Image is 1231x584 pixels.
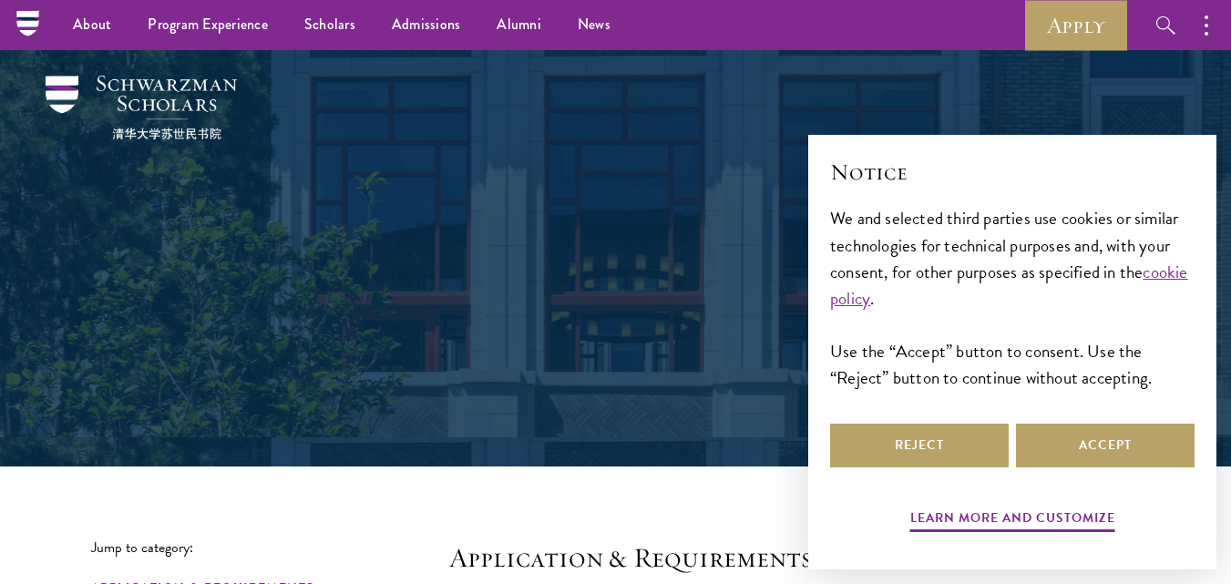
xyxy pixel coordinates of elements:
[46,76,237,139] img: Schwarzman Scholars
[910,507,1115,535] button: Learn more and customize
[449,539,1140,576] h4: Application & Requirements
[830,205,1195,390] div: We and selected third parties use cookies or similar technologies for technical purposes and, wit...
[91,539,449,556] p: Jump to category:
[1016,424,1195,467] button: Accept
[830,259,1188,312] a: cookie policy
[830,424,1009,467] button: Reject
[830,157,1195,188] h2: Notice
